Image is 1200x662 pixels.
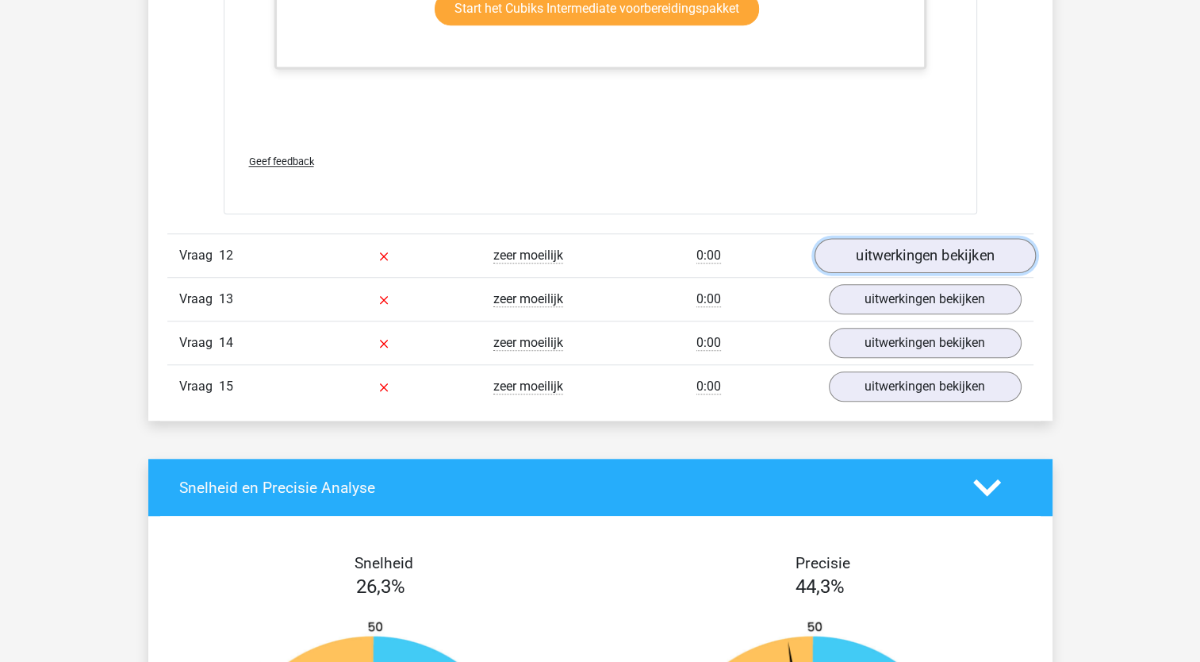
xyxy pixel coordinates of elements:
a: uitwerkingen bekijken [829,371,1022,402]
span: 13 [219,291,233,306]
span: 0:00 [696,248,721,264]
span: 12 [219,248,233,263]
span: 15 [219,379,233,394]
h4: Precisie [619,554,1028,572]
span: 44,3% [796,575,845,598]
span: Vraag [179,377,219,396]
h4: Snelheid [179,554,588,572]
span: Geef feedback [249,156,314,167]
span: zeer moeilijk [493,291,563,307]
span: Vraag [179,290,219,309]
a: uitwerkingen bekijken [814,238,1035,273]
a: uitwerkingen bekijken [829,284,1022,314]
span: Vraag [179,333,219,352]
span: Vraag [179,246,219,265]
a: uitwerkingen bekijken [829,328,1022,358]
span: 0:00 [696,291,721,307]
span: 0:00 [696,379,721,395]
span: 14 [219,335,233,350]
span: zeer moeilijk [493,379,563,395]
span: 0:00 [696,335,721,351]
span: zeer moeilijk [493,335,563,351]
h4: Snelheid en Precisie Analyse [179,479,949,497]
span: 26,3% [356,575,405,598]
span: zeer moeilijk [493,248,563,264]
